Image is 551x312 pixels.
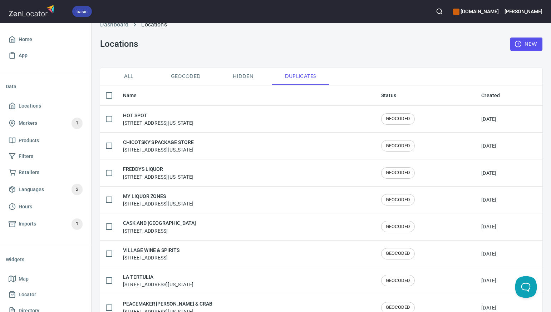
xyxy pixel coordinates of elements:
div: [DATE] [481,277,496,284]
button: [PERSON_NAME] [505,4,542,19]
span: 2 [72,185,83,194]
div: [STREET_ADDRESS][US_STATE] [123,138,194,153]
h6: [DOMAIN_NAME] [453,8,498,15]
span: Products [19,136,39,145]
span: Duplicates [276,72,325,81]
div: [DATE] [481,142,496,149]
div: [DATE] [481,250,496,257]
a: Retailers [6,164,85,180]
a: Imports1 [6,215,85,233]
a: Locations [141,21,167,28]
li: Data [6,78,85,95]
div: [DATE] [481,196,496,203]
span: GEOCODED [382,169,414,176]
a: Locator [6,287,85,303]
th: Name [117,85,375,106]
span: Locator [19,290,36,299]
span: basic [72,8,92,15]
div: [STREET_ADDRESS] [123,246,179,261]
span: GEOCODED [382,223,414,230]
span: Languages [19,185,44,194]
h6: FREDDYS LIQUOR [123,165,193,173]
h6: VILLAGE WINE & SPIRITS [123,246,179,254]
iframe: Help Scout Beacon - Open [515,276,537,298]
span: New [516,40,537,49]
span: 1 [72,119,83,127]
span: Geocoded [162,72,210,81]
div: [DATE] [481,223,496,230]
div: [STREET_ADDRESS][US_STATE] [123,273,193,288]
span: Map [19,274,29,283]
h6: CHICOTSKY'S PACKAGE STORE [123,138,194,146]
th: Status [375,85,476,106]
div: [STREET_ADDRESS] [123,219,196,234]
h6: MY LIQUOR ZONES [123,192,193,200]
h6: PEACEMAKER [PERSON_NAME] & CRAB [123,300,212,308]
div: [STREET_ADDRESS][US_STATE] [123,165,193,180]
nav: breadcrumb [100,20,542,29]
span: Locations [19,101,41,110]
a: App [6,48,85,64]
span: Markers [19,119,37,128]
a: Products [6,133,85,149]
a: Home [6,31,85,48]
a: Markers1 [6,114,85,133]
a: Filters [6,148,85,164]
span: GEOCODED [382,197,414,203]
div: basic [72,6,92,17]
div: [DATE] [481,169,496,177]
h6: CASK AND [GEOGRAPHIC_DATA] [123,219,196,227]
span: GEOCODED [382,115,414,122]
a: Hours [6,199,85,215]
span: 1 [72,220,83,228]
span: Hidden [219,72,267,81]
a: Map [6,271,85,287]
span: GEOCODED [382,143,414,149]
a: Dashboard [100,21,128,28]
button: Search [432,4,447,19]
span: Retailers [19,168,39,177]
h3: Locations [100,39,138,49]
button: New [510,38,542,51]
h6: [PERSON_NAME] [505,8,542,15]
span: Hours [19,202,32,211]
th: Created [476,85,542,106]
h6: HOT SPOT [123,112,193,119]
span: App [19,51,28,60]
div: [DATE] [481,115,496,123]
div: Manage your apps [453,4,498,19]
span: GEOCODED [382,277,414,284]
button: color-CE600E [453,9,459,15]
div: [DATE] [481,304,496,311]
li: Widgets [6,251,85,268]
div: [STREET_ADDRESS][US_STATE] [123,112,193,127]
span: Home [19,35,32,44]
span: Imports [19,219,36,228]
span: GEOCODED [382,304,414,311]
div: [STREET_ADDRESS][US_STATE] [123,192,193,207]
span: GEOCODED [382,250,414,257]
span: All [104,72,153,81]
img: zenlocator [9,3,56,18]
span: Filters [19,152,33,161]
a: Locations [6,98,85,114]
a: Languages2 [6,180,85,199]
h6: LA TERTULIA [123,273,193,281]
